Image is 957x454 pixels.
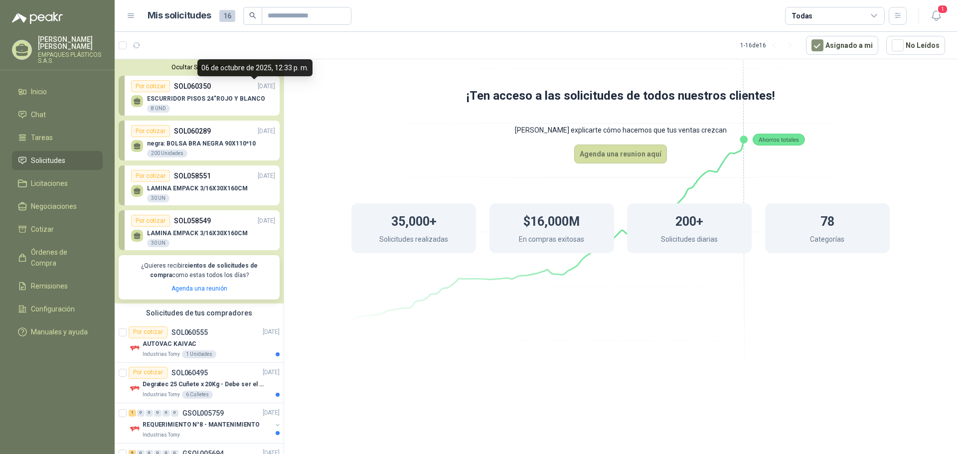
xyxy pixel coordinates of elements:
[263,327,280,337] p: [DATE]
[31,247,93,269] span: Órdenes de Compra
[150,262,258,279] b: cientos de solicitudes de compra
[263,368,280,377] p: [DATE]
[131,170,170,182] div: Por cotizar
[147,95,265,102] p: ESCURRIDOR PISOS 24"ROJO Y BLANCO
[12,12,63,24] img: Logo peakr
[312,87,930,106] h1: ¡Ten acceso a las solicitudes de todos nuestros clientes!
[131,125,170,137] div: Por cotizar
[147,194,169,202] div: 30 UN
[131,80,170,92] div: Por cotizar
[312,116,930,145] p: [PERSON_NAME] explicarte cómo hacemos que tus ventas crezcan
[263,408,280,418] p: [DATE]
[129,423,141,435] img: Company Logo
[147,150,187,157] div: 200 Unidades
[31,326,88,337] span: Manuales y ayuda
[31,155,65,166] span: Solicitudes
[119,76,280,116] a: Por cotizarSOL060350[DATE] ESCURRIDOR PISOS 24"ROJO Y BLANCO8 UND
[886,36,945,55] button: No Leídos
[182,410,224,417] p: GSOL005759
[820,209,834,231] h1: 78
[131,215,170,227] div: Por cotizar
[129,410,136,417] div: 1
[31,132,53,143] span: Tareas
[174,81,211,92] p: SOL060350
[12,174,103,193] a: Licitaciones
[129,407,282,439] a: 1 0 0 0 0 0 GSOL005759[DATE] Company LogoREQUERIMIENTO N°8 - MANTENIMIENTOIndustrias Tomy
[519,234,584,247] p: En compras exitosas
[675,209,703,231] h1: 200+
[31,201,77,212] span: Negociaciones
[129,326,167,338] div: Por cotizar
[927,7,945,25] button: 1
[258,82,275,91] p: [DATE]
[12,151,103,170] a: Solicitudes
[31,178,68,189] span: Licitaciones
[197,59,313,76] div: 06 de octubre de 2025, 12:33 p. m.
[147,239,169,247] div: 30 UN
[147,105,170,113] div: 8 UND
[129,383,141,395] img: Company Logo
[31,303,75,314] span: Configuración
[147,230,248,237] p: LAMINA EMPACK 3/16X30X160CM
[182,391,213,399] div: 6 Cuñetes
[129,342,141,354] img: Company Logo
[174,126,211,137] p: SOL060289
[258,216,275,226] p: [DATE]
[119,63,280,71] button: Ocultar Solicitudes
[143,420,260,430] p: REQUERIMIENTO N°8 - MANTENIMIENTO
[523,209,580,231] h1: $16,000M
[31,86,47,97] span: Inicio
[162,410,170,417] div: 0
[147,140,256,147] p: negra: BOLSA BRA NEGRA 90X110*10
[12,128,103,147] a: Tareas
[258,171,275,181] p: [DATE]
[31,224,54,235] span: Cotizar
[137,410,145,417] div: 0
[171,329,208,336] p: SOL060555
[125,261,274,280] p: ¿Quieres recibir como estas todos los días?
[174,215,211,226] p: SOL058549
[12,300,103,318] a: Configuración
[12,277,103,296] a: Remisiones
[249,12,256,19] span: search
[148,8,211,23] h1: Mis solicitudes
[171,410,178,417] div: 0
[143,431,180,439] p: Industrias Tomy
[143,339,196,349] p: AUTOVAC KAIVAC
[115,363,284,403] a: Por cotizarSOL060495[DATE] Company LogoDegratec 25 Cuñete x 20Kg - Debe ser el de Tecnas (por aho...
[12,220,103,239] a: Cotizar
[574,145,667,163] button: Agenda una reunion aquí
[12,243,103,273] a: Órdenes de Compra
[119,210,280,250] a: Por cotizarSOL058549[DATE] LAMINA EMPACK 3/16X30X160CM30 UN
[792,10,812,21] div: Todas
[12,197,103,216] a: Negociaciones
[147,185,248,192] p: LAMINA EMPACK 3/16X30X160CM
[391,209,437,231] h1: 35,000+
[806,36,878,55] button: Asignado a mi
[119,165,280,205] a: Por cotizarSOL058551[DATE] LAMINA EMPACK 3/16X30X160CM30 UN
[38,52,103,64] p: EMPAQUES PLÁSTICOS S.A.S.
[12,82,103,101] a: Inicio
[219,10,235,22] span: 16
[129,367,167,379] div: Por cotizar
[937,4,948,14] span: 1
[146,410,153,417] div: 0
[182,350,216,358] div: 1 Unidades
[119,121,280,160] a: Por cotizarSOL060289[DATE] negra: BOLSA BRA NEGRA 90X110*10200 Unidades
[379,234,448,247] p: Solicitudes realizadas
[661,234,718,247] p: Solicitudes diarias
[143,350,180,358] p: Industrias Tomy
[115,303,284,322] div: Solicitudes de tus compradores
[31,109,46,120] span: Chat
[154,410,161,417] div: 0
[12,322,103,341] a: Manuales y ayuda
[258,127,275,136] p: [DATE]
[740,37,798,53] div: 1 - 16 de 16
[174,170,211,181] p: SOL058551
[31,281,68,292] span: Remisiones
[143,391,180,399] p: Industrias Tomy
[115,322,284,363] a: Por cotizarSOL060555[DATE] Company LogoAUTOVAC KAIVACIndustrias Tomy1 Unidades
[171,285,227,292] a: Agenda una reunión
[143,380,267,389] p: Degratec 25 Cuñete x 20Kg - Debe ser el de Tecnas (por ahora homologado) - (Adjuntar ficha técnica)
